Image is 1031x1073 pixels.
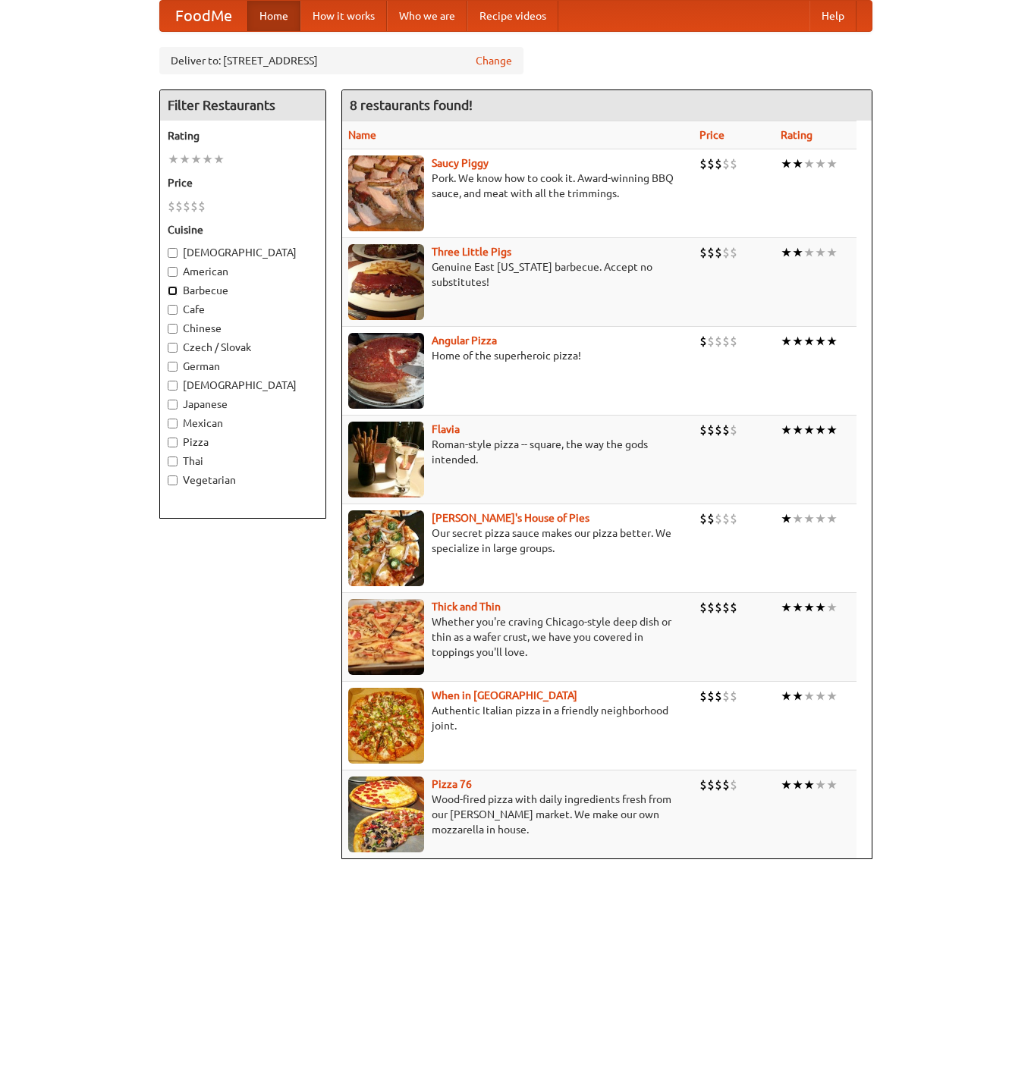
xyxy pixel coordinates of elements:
[699,688,707,704] li: $
[168,472,318,488] label: Vegetarian
[168,302,318,317] label: Cafe
[168,198,175,215] li: $
[198,198,206,215] li: $
[168,435,318,450] label: Pizza
[348,703,688,733] p: Authentic Italian pizza in a friendly neighborhood joint.
[826,155,838,172] li: ★
[699,777,707,793] li: $
[348,333,424,409] img: angular.jpg
[179,151,190,168] li: ★
[168,305,178,315] input: Cafe
[730,244,737,261] li: $
[348,688,424,764] img: wheninrome.jpg
[699,599,707,616] li: $
[159,47,523,74] div: Deliver to: [STREET_ADDRESS]
[730,333,737,350] li: $
[803,155,815,172] li: ★
[168,362,178,372] input: German
[168,222,318,237] h5: Cuisine
[168,286,178,296] input: Barbecue
[387,1,467,31] a: Who we are
[792,422,803,438] li: ★
[467,1,558,31] a: Recipe videos
[350,98,473,112] ng-pluralize: 8 restaurants found!
[175,198,183,215] li: $
[432,157,489,169] b: Saucy Piggy
[781,155,792,172] li: ★
[168,245,318,260] label: [DEMOGRAPHIC_DATA]
[722,599,730,616] li: $
[432,246,511,258] b: Three Little Pigs
[168,475,178,485] input: Vegetarian
[803,333,815,350] li: ★
[699,155,707,172] li: $
[722,510,730,527] li: $
[183,198,190,215] li: $
[168,321,318,336] label: Chinese
[815,155,826,172] li: ★
[803,599,815,616] li: ★
[815,244,826,261] li: ★
[168,378,318,393] label: [DEMOGRAPHIC_DATA]
[707,155,715,172] li: $
[699,333,707,350] li: $
[722,244,730,261] li: $
[168,419,178,428] input: Mexican
[722,688,730,704] li: $
[699,129,725,141] a: Price
[168,397,318,412] label: Japanese
[348,614,688,660] p: Whether you're craving Chicago-style deep dish or thin as a wafer crust, we have you covered in t...
[715,155,722,172] li: $
[826,599,838,616] li: ★
[348,348,688,363] p: Home of the superheroic pizza!
[781,688,792,704] li: ★
[809,1,857,31] a: Help
[476,53,512,68] a: Change
[699,244,707,261] li: $
[781,777,792,793] li: ★
[168,151,179,168] li: ★
[803,777,815,793] li: ★
[707,777,715,793] li: $
[432,423,460,435] a: Flavia
[722,777,730,793] li: $
[792,155,803,172] li: ★
[715,777,722,793] li: $
[730,688,737,704] li: $
[348,599,424,675] img: thick.jpg
[715,599,722,616] li: $
[730,599,737,616] li: $
[715,333,722,350] li: $
[202,151,213,168] li: ★
[792,599,803,616] li: ★
[781,244,792,261] li: ★
[781,129,813,141] a: Rating
[803,244,815,261] li: ★
[348,437,688,467] p: Roman-style pizza -- square, the way the gods intended.
[247,1,300,31] a: Home
[699,510,707,527] li: $
[348,777,424,852] img: pizza76.jpg
[432,689,577,701] b: When in [GEOGRAPHIC_DATA]
[715,422,722,438] li: $
[348,155,424,231] img: saucy.jpg
[781,422,792,438] li: ★
[432,512,589,524] a: [PERSON_NAME]'s House of Pies
[300,1,387,31] a: How it works
[730,422,737,438] li: $
[432,778,472,790] a: Pizza 76
[722,422,730,438] li: $
[432,334,497,347] a: Angular Pizza
[699,422,707,438] li: $
[722,155,730,172] li: $
[707,688,715,704] li: $
[348,259,688,290] p: Genuine East [US_STATE] barbecue. Accept no substitutes!
[781,510,792,527] li: ★
[348,422,424,497] img: flavia.jpg
[707,599,715,616] li: $
[707,510,715,527] li: $
[803,510,815,527] li: ★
